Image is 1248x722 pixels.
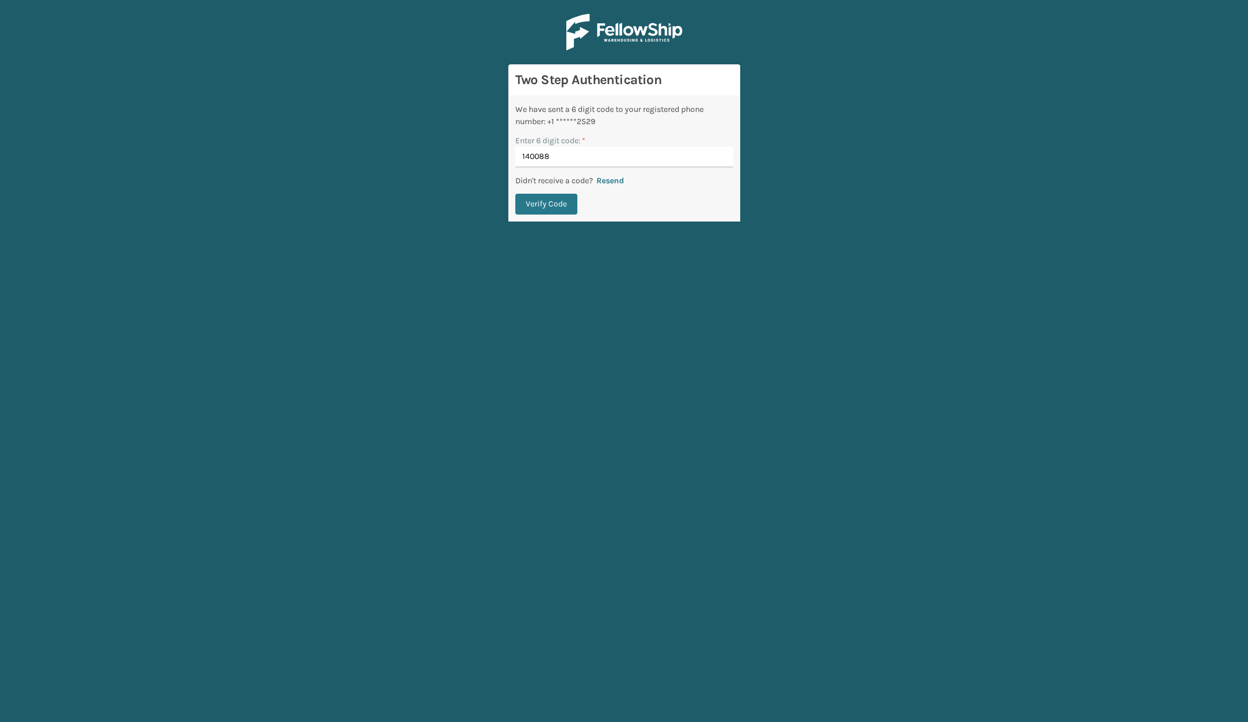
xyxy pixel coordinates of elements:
label: Enter 6 digit code: [515,135,585,147]
button: Verify Code [515,194,577,215]
img: Logo [566,14,682,50]
h3: Two Step Authentication [515,71,733,89]
div: We have sent a 6 digit code to your registered phone number: +1 ******2529 [515,103,733,128]
p: Didn't receive a code? [515,175,593,187]
button: Resend [593,176,628,186]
